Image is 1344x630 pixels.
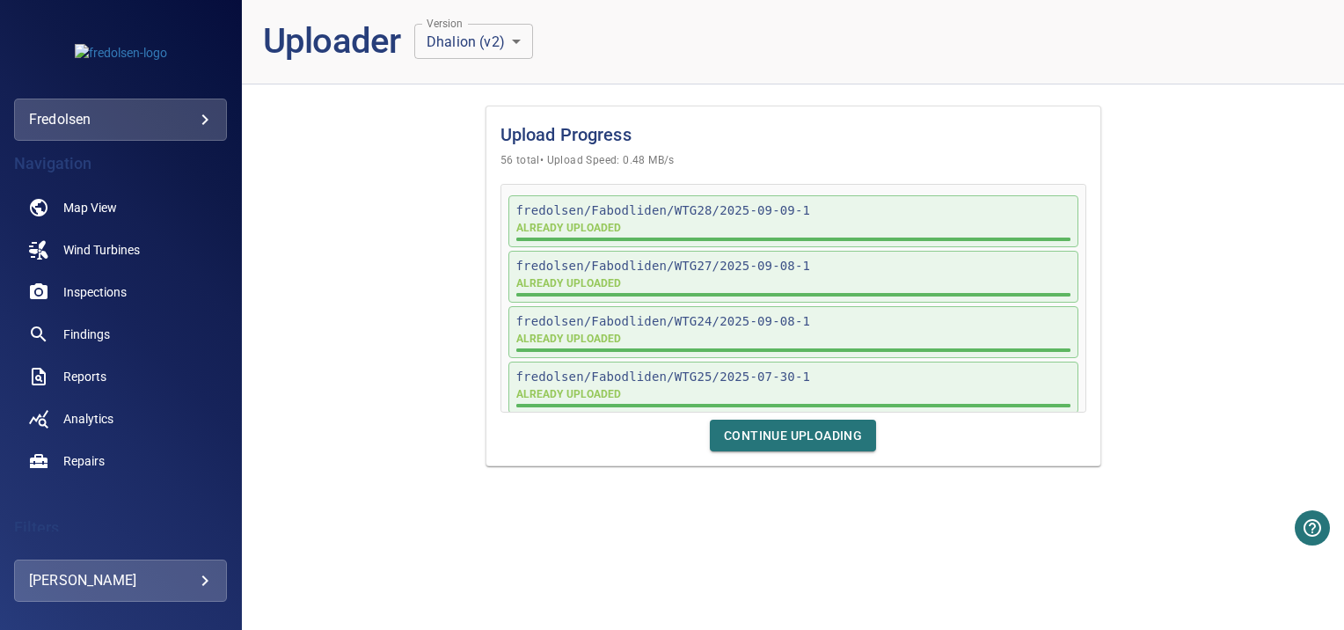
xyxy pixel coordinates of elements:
[75,44,167,62] img: fredolsen-logo
[263,21,400,62] h1: Uploader
[14,229,227,271] a: windturbines noActive
[516,221,622,236] p: ALREADY UPLOADED
[63,283,127,301] span: Inspections
[500,152,1086,170] span: 56 total • Upload Speed: 0.48 MB/s
[516,312,1070,330] p: fredolsen/Fabodliden/WTG24/2025-09-08-1
[516,276,622,291] p: ALREADY UPLOADED
[14,398,227,440] a: analytics noActive
[14,313,227,355] a: findings noActive
[14,155,227,172] h4: Navigation
[14,519,227,537] h4: Filters
[724,425,862,447] span: Continue Uploading
[29,567,212,595] div: [PERSON_NAME]
[500,121,1086,149] h1: Upload Progress
[14,271,227,313] a: inspections noActive
[14,187,227,229] a: map noActive
[63,368,106,385] span: Reports
[516,221,622,236] div: This inspection has been checked and all files were previously uploaded.
[516,257,1070,275] p: fredolsen/Fabodliden/WTG27/2025-09-08-1
[516,387,622,402] p: ALREADY UPLOADED
[516,368,1070,385] p: fredolsen/Fabodliden/WTG25/2025-07-30-1
[63,326,110,343] span: Findings
[516,332,622,347] p: ALREADY UPLOADED
[516,387,622,402] div: This inspection has been checked and all files were previously uploaded.
[63,199,117,216] span: Map View
[14,99,227,141] div: fredolsen
[710,420,876,452] button: Continue Uploading
[14,355,227,398] a: reports noActive
[63,452,105,470] span: Repairs
[516,332,622,347] div: This inspection has been checked and all files were previously uploaded.
[14,440,227,482] a: repairs noActive
[29,106,212,134] div: fredolsen
[63,241,140,259] span: Wind Turbines
[516,201,1070,219] p: fredolsen/Fabodliden/WTG28/2025-09-09-1
[414,24,533,59] div: Dhalion (v2)
[516,276,622,291] div: This inspection has been checked and all files were previously uploaded.
[63,410,113,428] span: Analytics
